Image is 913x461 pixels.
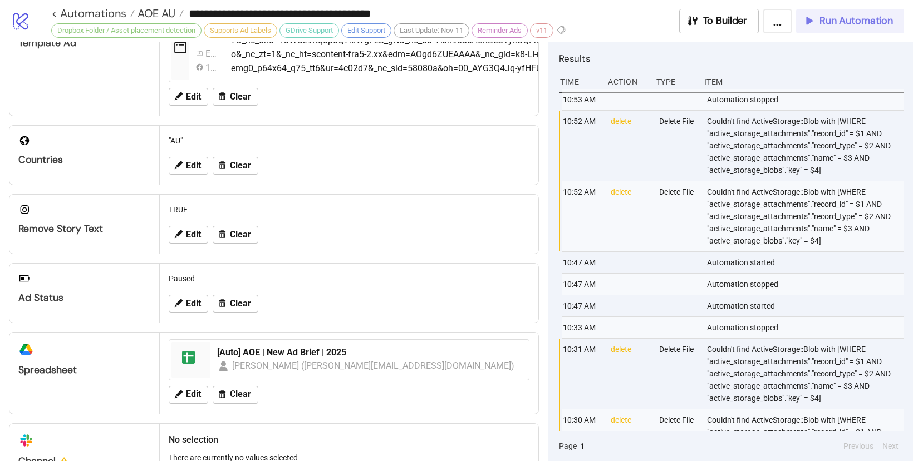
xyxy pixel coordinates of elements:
[394,23,469,38] div: Last Update: Nov-11
[213,295,258,313] button: Clear
[655,71,695,92] div: Type
[186,92,201,102] span: Edit
[610,339,650,409] div: delete
[706,317,907,338] div: Automation stopped
[562,252,602,273] div: 10:47 AM
[213,88,258,106] button: Clear
[706,111,907,181] div: Couldn't find ActiveStorage::Blob with [WHERE "active_storage_attachments"."record_id" = $1 AND "...
[562,274,602,295] div: 10:47 AM
[230,299,251,309] span: Clear
[135,8,184,19] a: AOE AU
[169,226,208,244] button: Edit
[562,89,602,110] div: 10:53 AM
[217,346,522,359] div: [Auto] AOE | New Ad Brief | 2025
[213,226,258,244] button: Clear
[186,161,201,171] span: Edit
[186,230,201,240] span: Edit
[231,19,787,76] img: https://scontent-fra5-2.xx.fbcdn.net/v/t45.1600-4/437736864_120208189456380691_466240276826840405...
[164,199,534,220] div: TRUE
[472,23,528,38] div: Reminder Ads
[530,23,553,38] div: v11
[164,268,534,289] div: Paused
[562,295,602,316] div: 10:47 AM
[230,230,251,240] span: Clear
[819,14,893,27] span: Run Automation
[18,364,150,376] div: Spreadsheet
[205,47,218,61] div: ER_Originals V2
[186,299,201,309] span: Edit
[559,440,577,452] span: Page
[840,440,877,452] button: Previous
[279,23,339,38] div: GDrive Support
[213,386,258,404] button: Clear
[205,61,218,75] div: 1104394370319044
[18,291,150,304] div: Ad Status
[169,157,208,175] button: Edit
[703,71,904,92] div: Item
[796,9,904,33] button: Run Automation
[51,8,135,19] a: < Automations
[204,23,277,38] div: Supports Ad Labels
[341,23,391,38] div: Edit Support
[232,359,515,373] div: [PERSON_NAME] ([PERSON_NAME][EMAIL_ADDRESS][DOMAIN_NAME])
[230,92,251,102] span: Clear
[658,111,698,181] div: Delete File
[169,433,529,447] h2: No selection
[706,274,907,295] div: Automation stopped
[607,71,647,92] div: Action
[658,181,698,251] div: Delete File
[610,111,650,181] div: delete
[18,222,150,235] div: Remove Story Text
[706,89,907,110] div: Automation stopped
[562,317,602,338] div: 10:33 AM
[230,389,251,399] span: Clear
[18,37,150,49] div: Template Ad
[577,440,588,452] button: 1
[706,252,907,273] div: Automation started
[562,181,602,251] div: 10:52 AM
[169,386,208,404] button: Edit
[562,111,602,181] div: 10:52 AM
[135,6,175,21] span: AOE AU
[706,339,907,409] div: Couldn't find ActiveStorage::Blob with [WHERE "active_storage_attachments"."record_id" = $1 AND "...
[562,339,602,409] div: 10:31 AM
[559,51,904,66] h2: Results
[164,130,534,151] div: "AU"
[169,295,208,313] button: Edit
[610,181,650,251] div: delete
[679,9,759,33] button: To Builder
[169,88,208,106] button: Edit
[658,339,698,409] div: Delete File
[230,161,251,171] span: Clear
[763,9,792,33] button: ...
[706,181,907,251] div: Couldn't find ActiveStorage::Blob with [WHERE "active_storage_attachments"."record_id" = $1 AND "...
[213,157,258,175] button: Clear
[51,23,202,38] div: Dropbox Folder / Asset placement detection
[706,295,907,316] div: Automation started
[18,153,150,166] div: Countries
[879,440,902,452] button: Next
[703,14,748,27] span: To Builder
[186,389,201,399] span: Edit
[559,71,599,92] div: Time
